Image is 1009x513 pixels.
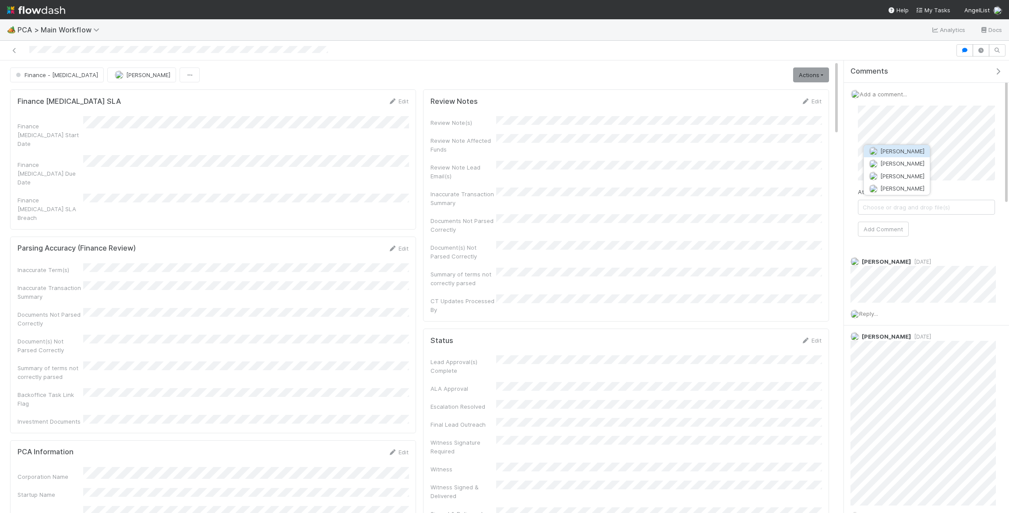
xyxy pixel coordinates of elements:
button: [PERSON_NAME] [864,182,930,195]
span: [PERSON_NAME] [126,71,170,78]
div: Witness Signed & Delivered [430,483,496,500]
a: Edit [388,449,409,456]
div: Documents Not Parsed Correctly [18,310,83,328]
img: avatar_f32b584b-9fa7-42e4-bca2-ac5b6bf32423.png [993,6,1002,15]
div: Documents Not Parsed Correctly [430,216,496,234]
span: Comments [850,67,888,76]
div: Inaccurate Transaction Summary [430,190,496,207]
button: [PERSON_NAME] [864,157,930,170]
img: avatar_f32b584b-9fa7-42e4-bca2-ac5b6bf32423.png [851,90,860,99]
button: [PERSON_NAME] [864,145,930,157]
div: Investment Documents [18,417,83,426]
div: Witness [430,465,496,474]
span: Reply... [859,310,878,317]
span: 🏕️ [7,26,16,33]
img: avatar_d7f67417-030a-43ce-a3ce-a315a3ccfd08.png [115,71,123,79]
img: avatar_9ff82f50-05c7-4c71-8fc6-9a2e070af8b5.png [869,172,878,180]
a: My Tasks [916,6,950,14]
a: Edit [388,98,409,105]
span: AngelList [964,7,990,14]
div: Document(s) Not Parsed Correctly [18,337,83,354]
a: Analytics [931,25,966,35]
img: avatar_030f5503-c087-43c2-95d1-dd8963b2926c.png [850,332,859,341]
div: Corporation Name [18,472,83,481]
span: Finance - [MEDICAL_DATA] [14,71,98,78]
div: Finance [MEDICAL_DATA] SLA Breach [18,196,83,222]
h5: PCA Information [18,448,74,456]
span: [DATE] [911,333,931,340]
h5: Status [430,336,453,345]
div: Witness Signature Required [430,438,496,456]
img: logo-inverted-e16ddd16eac7371096b0.svg [7,3,65,18]
a: Edit [801,337,822,344]
img: avatar_d7f67417-030a-43ce-a3ce-a315a3ccfd08.png [869,147,878,156]
img: avatar_f32b584b-9fa7-42e4-bca2-ac5b6bf32423.png [850,310,859,318]
div: ALA Approval [430,384,496,393]
span: [PERSON_NAME] [880,185,924,192]
img: avatar_eed832e9-978b-43e4-b51e-96e46fa5184b.png [869,184,878,193]
a: Edit [801,98,822,105]
div: Inaccurate Transaction Summary [18,283,83,301]
div: CT Updates Processed By [430,297,496,314]
a: Actions [793,67,829,82]
div: Lead Approval(s) Complete [430,357,496,375]
button: [PERSON_NAME] [107,67,176,82]
div: Summary of terms not correctly parsed [430,270,496,287]
div: Finance [MEDICAL_DATA] Start Date [18,122,83,148]
img: avatar_1a1d5361-16dd-4910-a949-020dcd9f55a3.png [869,159,878,168]
span: My Tasks [916,7,950,14]
h5: Review Notes [430,97,478,106]
div: Review Note Lead Email(s) [430,163,496,180]
span: [PERSON_NAME] [862,258,911,265]
div: Escalation Resolved [430,402,496,411]
a: Edit [388,245,409,252]
div: Inaccurate Term(s) [18,265,83,274]
div: Summary of terms not correctly parsed [18,364,83,381]
button: Add Comment [858,222,909,237]
div: Startup Name [18,490,83,499]
div: Finance [MEDICAL_DATA] Due Date [18,160,83,187]
a: Docs [980,25,1002,35]
span: [PERSON_NAME] [862,333,911,340]
span: PCA > Main Workflow [18,25,104,34]
div: Document(s) Not Parsed Correctly [430,243,496,261]
div: Review Note Affected Funds [430,136,496,154]
span: [PERSON_NAME] [880,173,924,180]
h5: Finance [MEDICAL_DATA] SLA [18,97,121,106]
span: [PERSON_NAME] [880,160,924,167]
div: Help [888,6,909,14]
button: [PERSON_NAME] [864,170,930,182]
label: Attach files: [858,188,891,196]
img: avatar_d7f67417-030a-43ce-a3ce-a315a3ccfd08.png [850,257,859,266]
span: Choose or drag and drop file(s) [858,200,995,214]
span: Add a comment... [860,91,907,98]
button: Finance - [MEDICAL_DATA] [10,67,104,82]
span: [DATE] [911,258,931,265]
span: [PERSON_NAME] [880,148,924,155]
div: Backoffice Task Link Flag [18,390,83,408]
h5: Parsing Accuracy (Finance Review) [18,244,136,253]
div: Review Note(s) [430,118,496,127]
div: Final Lead Outreach [430,420,496,429]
